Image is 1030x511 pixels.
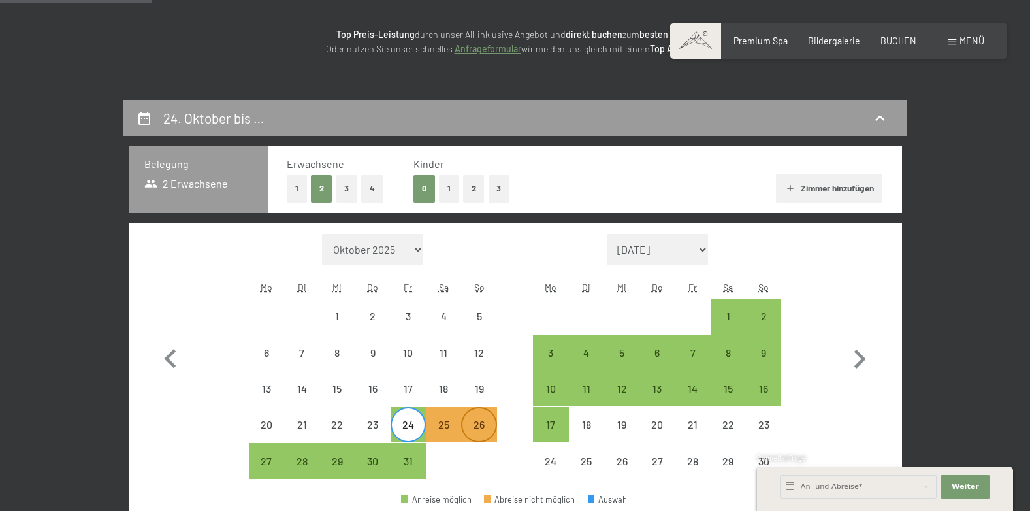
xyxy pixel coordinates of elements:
div: 18 [427,384,460,416]
div: Mon Oct 06 2025 [249,335,284,371]
div: Abreise nicht möglich [675,407,710,442]
span: Kinder [413,157,444,170]
abbr: Mittwoch [617,282,626,293]
div: Thu Oct 16 2025 [355,371,391,406]
div: Wed Oct 01 2025 [319,299,355,334]
div: 14 [676,384,709,416]
div: Fri Nov 14 2025 [675,371,710,406]
abbr: Sonntag [474,282,485,293]
div: 23 [747,420,780,452]
div: Abreise nicht möglich [569,407,604,442]
div: Abreise nicht möglich [355,371,391,406]
div: Abreise nicht möglich [639,443,675,478]
div: 10 [534,384,567,416]
div: Fri Nov 28 2025 [675,443,710,478]
div: 23 [357,420,389,452]
div: 30 [357,456,389,489]
div: Sat Nov 15 2025 [711,371,746,406]
strong: direkt buchen [566,29,622,40]
div: 11 [570,384,603,416]
abbr: Donnerstag [367,282,378,293]
div: 24 [534,456,567,489]
div: Wed Nov 19 2025 [604,407,639,442]
div: 29 [321,456,353,489]
div: Thu Oct 23 2025 [355,407,391,442]
strong: Top Preis-Leistung [336,29,415,40]
div: Mon Nov 17 2025 [533,407,568,442]
div: 27 [250,456,283,489]
div: Abreise möglich [249,443,284,478]
div: Abreise möglich [569,335,604,371]
div: 3 [392,311,425,344]
div: Abreise möglich [284,443,319,478]
div: Wed Nov 26 2025 [604,443,639,478]
span: Menü [959,35,984,46]
div: 20 [641,420,673,452]
button: 1 [439,175,459,202]
span: Premium Spa [733,35,788,46]
div: Abreise nicht möglich [461,371,496,406]
span: Bildergalerie [808,35,860,46]
div: 7 [285,348,318,380]
div: 25 [570,456,603,489]
div: Fri Oct 24 2025 [391,407,426,442]
div: Mon Oct 13 2025 [249,371,284,406]
div: Abreise nicht möglich [604,443,639,478]
button: Weiter [941,475,990,499]
div: Abreise möglich [391,407,426,442]
div: 17 [534,420,567,452]
div: Sat Oct 18 2025 [426,371,461,406]
div: 2 [357,311,389,344]
div: Abreise möglich [746,371,781,406]
div: 1 [712,311,745,344]
div: 7 [676,348,709,380]
div: 17 [392,384,425,416]
div: Sat Nov 22 2025 [711,407,746,442]
div: Abreise möglich [533,407,568,442]
div: 21 [676,420,709,452]
div: Abreise möglich [604,335,639,371]
div: Wed Nov 12 2025 [604,371,639,406]
div: Abreise möglich [355,443,391,478]
div: Wed Oct 22 2025 [319,407,355,442]
div: Tue Oct 28 2025 [284,443,319,478]
span: Schnellanfrage [757,453,806,462]
button: 0 [413,175,435,202]
div: Abreise nicht möglich [319,371,355,406]
div: 6 [250,348,283,380]
abbr: Sonntag [758,282,769,293]
div: Sat Oct 04 2025 [426,299,461,334]
div: Abreise nicht möglich [461,335,496,371]
div: Abreise nicht möglich, da die Mindestaufenthaltsdauer nicht erfüllt wird [426,407,461,442]
div: Abreise nicht möglich [249,371,284,406]
div: Wed Oct 29 2025 [319,443,355,478]
div: Thu Nov 27 2025 [639,443,675,478]
abbr: Samstag [439,282,449,293]
div: Abreise nicht möglich [533,443,568,478]
button: Nächster Monat [841,234,878,480]
div: 27 [641,456,673,489]
div: Abreise nicht möglich [426,335,461,371]
div: Abreise nicht möglich [355,407,391,442]
div: Fri Nov 07 2025 [675,335,710,371]
abbr: Donnerstag [652,282,663,293]
h2: 24. Oktober bis … [163,110,265,126]
strong: besten Preis [639,29,691,40]
div: Fri Oct 17 2025 [391,371,426,406]
div: Abreise nicht möglich [355,335,391,371]
div: 15 [321,384,353,416]
div: Abreise möglich [639,371,675,406]
div: Wed Oct 15 2025 [319,371,355,406]
div: Tue Oct 07 2025 [284,335,319,371]
div: Abreise möglich [604,371,639,406]
div: Fri Oct 10 2025 [391,335,426,371]
div: Mon Nov 24 2025 [533,443,568,478]
div: 12 [462,348,495,380]
div: 30 [747,456,780,489]
div: 18 [570,420,603,452]
div: 13 [250,384,283,416]
div: 25 [427,420,460,452]
div: Abreise möglich [711,299,746,334]
div: Abreise nicht möglich [391,335,426,371]
div: Abreise nicht möglich [639,407,675,442]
